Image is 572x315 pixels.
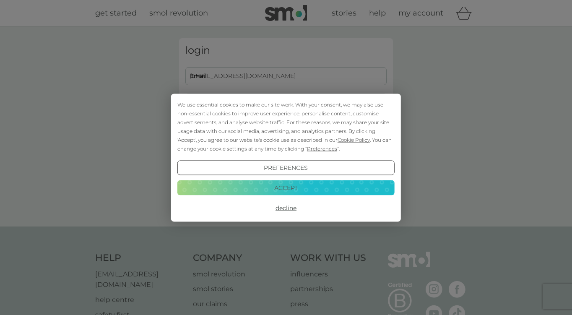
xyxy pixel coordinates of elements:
[177,160,395,175] button: Preferences
[307,145,337,151] span: Preferences
[177,180,395,195] button: Accept
[338,136,370,143] span: Cookie Policy
[171,94,401,221] div: Cookie Consent Prompt
[177,100,395,153] div: We use essential cookies to make our site work. With your consent, we may also use non-essential ...
[177,200,395,216] button: Decline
